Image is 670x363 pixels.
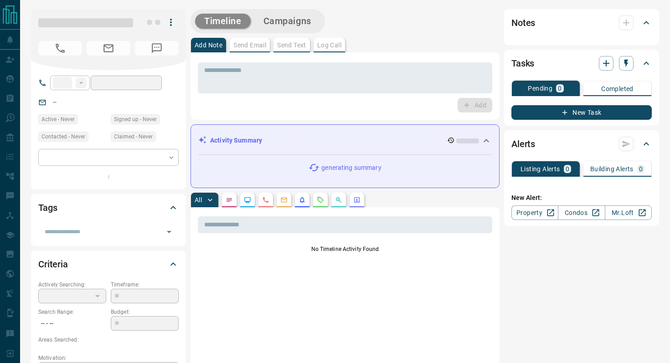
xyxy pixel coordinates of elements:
[280,196,288,204] svg: Emails
[566,166,569,172] p: 0
[195,197,202,203] p: All
[511,15,535,30] h2: Notes
[38,336,179,344] p: Areas Searched:
[41,132,85,141] span: Contacted - Never
[335,196,342,204] svg: Opportunities
[528,85,552,92] p: Pending
[114,132,153,141] span: Claimed - Never
[511,12,652,34] div: Notes
[558,85,562,92] p: 0
[353,196,361,204] svg: Agent Actions
[38,281,106,289] p: Actively Searching:
[226,196,233,204] svg: Notes
[254,14,320,29] button: Campaigns
[262,196,269,204] svg: Calls
[317,196,324,204] svg: Requests
[111,281,179,289] p: Timeframe:
[38,200,57,215] h2: Tags
[511,105,652,120] button: New Task
[41,115,75,124] span: Active - Never
[511,205,558,220] a: Property
[195,14,251,29] button: Timeline
[299,196,306,204] svg: Listing Alerts
[558,205,605,220] a: Condos
[53,98,57,106] a: --
[521,166,560,172] p: Listing Alerts
[135,41,179,56] span: No Number
[111,308,179,316] p: Budget:
[321,163,381,173] p: generating summary
[511,56,534,71] h2: Tasks
[210,136,262,145] p: Activity Summary
[244,196,251,204] svg: Lead Browsing Activity
[38,257,68,271] h2: Criteria
[639,166,643,172] p: 0
[601,86,634,92] p: Completed
[38,253,179,275] div: Criteria
[38,354,179,362] p: Motivation:
[38,41,82,56] span: No Number
[198,245,492,253] p: No Timeline Activity Found
[511,52,652,74] div: Tasks
[195,42,222,48] p: Add Note
[114,115,157,124] span: Signed up - Never
[511,137,535,151] h2: Alerts
[605,205,652,220] a: Mr.Loft
[198,132,492,149] div: Activity Summary
[38,197,179,219] div: Tags
[511,193,652,203] p: New Alert:
[38,308,106,316] p: Search Range:
[38,316,106,331] p: -- - --
[511,133,652,155] div: Alerts
[590,166,634,172] p: Building Alerts
[163,225,175,238] button: Open
[87,41,130,56] span: No Email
